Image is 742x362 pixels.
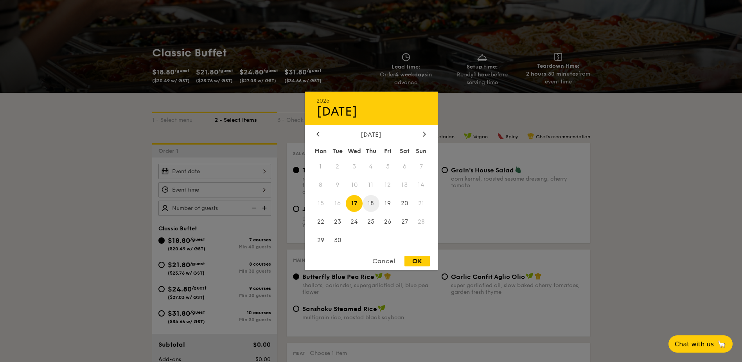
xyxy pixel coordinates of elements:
span: 1 [313,158,329,175]
span: 10 [346,177,363,194]
button: Chat with us🦙 [668,335,733,353]
div: Cancel [365,256,403,266]
span: Chat with us [675,340,714,348]
div: [DATE] [316,131,426,138]
span: 19 [379,195,396,212]
span: 29 [313,232,329,248]
div: OK [404,256,430,266]
div: Mon [313,144,329,158]
span: 2 [329,158,346,175]
div: Sat [396,144,413,158]
span: 28 [413,213,430,230]
span: 14 [413,177,430,194]
span: 22 [313,213,329,230]
span: 27 [396,213,413,230]
span: 15 [313,195,329,212]
span: 6 [396,158,413,175]
span: 4 [363,158,379,175]
span: 16 [329,195,346,212]
span: 24 [346,213,363,230]
div: 2025 [316,98,426,104]
span: 26 [379,213,396,230]
span: 21 [413,195,430,212]
div: Wed [346,144,363,158]
span: 11 [363,177,379,194]
span: 25 [363,213,379,230]
span: 9 [329,177,346,194]
span: 🦙 [717,340,726,349]
span: 23 [329,213,346,230]
div: Tue [329,144,346,158]
div: Fri [379,144,396,158]
span: 30 [329,232,346,248]
span: 3 [346,158,363,175]
span: 17 [346,195,363,212]
span: 8 [313,177,329,194]
span: 18 [363,195,379,212]
div: Sun [413,144,430,158]
span: 5 [379,158,396,175]
span: 20 [396,195,413,212]
div: [DATE] [316,104,426,119]
span: 12 [379,177,396,194]
span: 13 [396,177,413,194]
div: Thu [363,144,379,158]
span: 7 [413,158,430,175]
